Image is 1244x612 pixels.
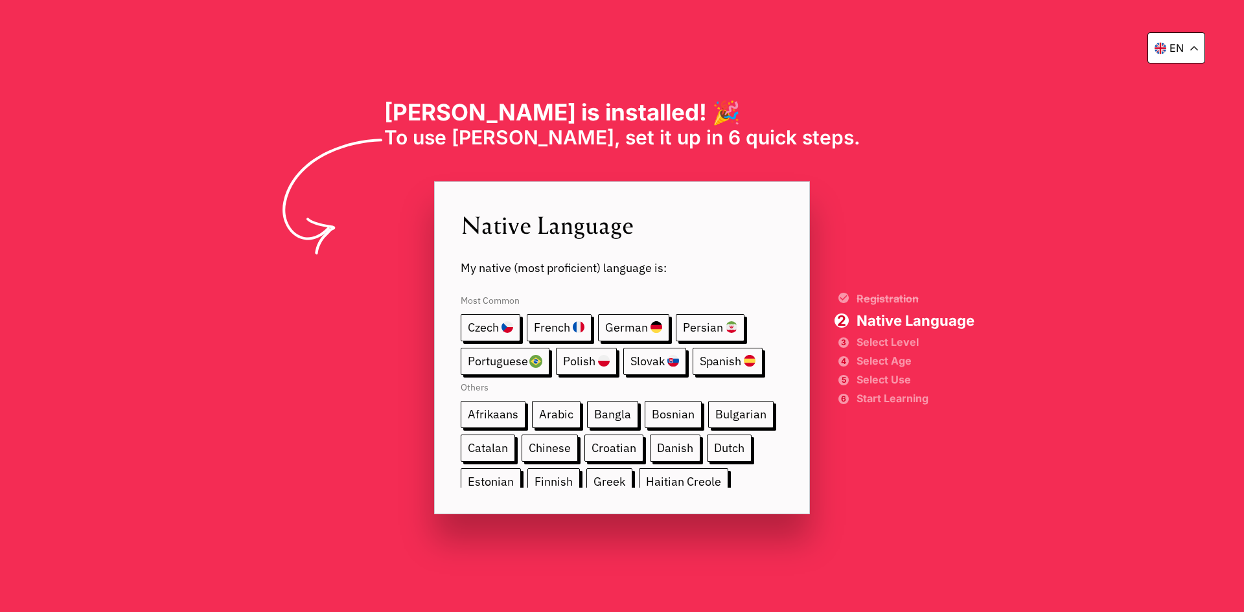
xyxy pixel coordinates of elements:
[650,435,700,462] span: Danish
[532,401,581,428] span: Arabic
[461,401,525,428] span: Afrikaans
[587,401,638,428] span: Bangla
[645,401,702,428] span: Bosnian
[461,375,783,401] span: Others
[708,401,774,428] span: Bulgarian
[461,435,515,462] span: Catalan
[522,435,578,462] span: Chinese
[584,435,643,462] span: Croatian
[461,208,783,241] span: Native Language
[857,356,974,365] span: Select Age
[1169,41,1184,54] p: en
[857,375,974,384] span: Select Use
[527,314,592,341] span: French
[384,98,860,126] h1: [PERSON_NAME] is installed! 🎉
[676,314,744,341] span: Persian
[857,394,974,403] span: Start Learning
[527,468,580,495] span: Finnish
[461,282,783,314] span: Most Common
[556,348,617,375] span: Polish
[384,126,860,149] span: To use [PERSON_NAME], set it up in 6 quick steps.
[857,293,974,304] span: Registration
[857,313,974,328] span: Native Language
[461,468,521,495] span: Estonian
[461,348,549,375] span: Portuguese
[639,468,728,495] span: Haitian Creole
[461,241,783,275] span: My native (most proficient) language is:
[707,435,752,462] span: Dutch
[586,468,632,495] span: Greek
[461,314,520,341] span: Czech
[857,337,974,346] span: Select Level
[693,348,763,375] span: Spanish
[623,348,686,375] span: Slovak
[598,314,669,341] span: German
